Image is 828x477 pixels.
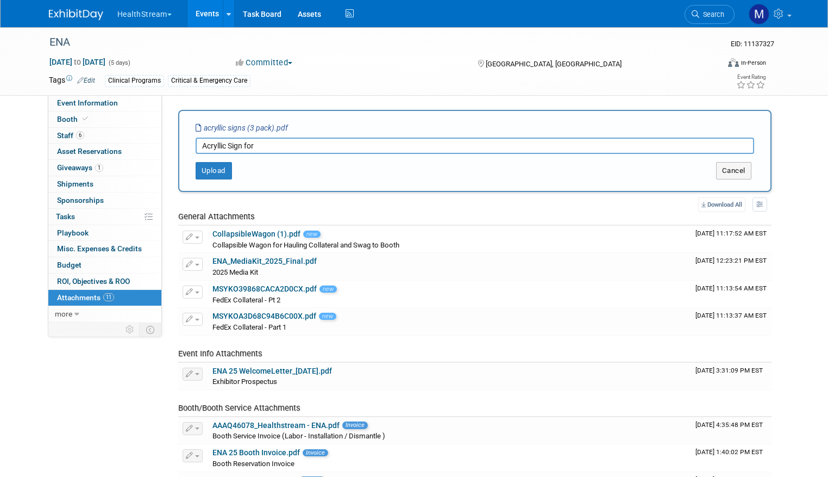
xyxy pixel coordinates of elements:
[212,268,258,276] span: 2025 Media Kit
[212,284,317,293] a: MSYKO39868CACA2D0CX.pdf
[178,403,300,413] span: Booth/Booth Service Attachments
[736,75,766,80] div: Event Rating
[691,444,771,472] td: Upload Timestamp
[695,421,763,429] span: Upload Timestamp
[48,111,161,127] a: Booth
[212,377,277,386] span: Exhibitor Prospectus
[196,162,232,179] button: Upload
[319,286,337,293] span: new
[46,33,705,52] div: ENA
[77,77,95,84] a: Edit
[695,230,767,237] span: Upload Timestamp
[232,57,297,69] button: Committed
[319,313,336,320] span: new
[212,448,300,457] a: ENA 25 Booth Invoice.pdf
[212,432,385,440] span: Booth Service Invoice (Labor - Installation / Dismantle )
[749,4,769,24] img: Maya Storry
[72,58,83,66] span: to
[49,9,103,20] img: ExhibitDay
[168,75,250,86] div: Critical & Emergency Care
[731,40,774,48] span: Event ID: 11137327
[691,253,771,280] td: Upload Timestamp
[121,323,140,337] td: Personalize Event Tab Strip
[48,306,161,322] a: more
[695,312,767,319] span: Upload Timestamp
[48,176,161,192] a: Shipments
[691,417,771,444] td: Upload Timestamp
[716,162,751,179] button: Cancel
[691,281,771,308] td: Upload Timestamp
[212,323,286,331] span: FedEx Collateral - Part 1
[108,59,130,66] span: (5 days)
[695,448,763,456] span: Upload Timestamp
[57,179,93,188] span: Shipments
[57,228,89,237] span: Playbook
[48,144,161,159] a: Asset Reservations
[83,116,88,122] i: Booth reservation complete
[741,59,766,67] div: In-Person
[49,75,95,87] td: Tags
[685,5,735,24] a: Search
[49,57,106,67] span: [DATE] [DATE]
[212,460,294,468] span: Booth Reservation Invoice
[48,128,161,144] a: Staff6
[196,138,754,154] input: Enter description
[48,290,161,306] a: Attachments11
[342,422,368,429] span: Invoice
[57,115,90,123] span: Booth
[691,363,771,390] td: Upload Timestamp
[691,226,771,253] td: Upload Timestamp
[57,293,114,302] span: Attachments
[486,60,622,68] span: [GEOGRAPHIC_DATA], [GEOGRAPHIC_DATA]
[695,284,767,292] span: Upload Timestamp
[48,225,161,241] a: Playbook
[76,131,84,139] span: 6
[57,244,142,253] span: Misc. Expenses & Credits
[139,323,161,337] td: Toggle Event Tabs
[303,449,328,456] span: Invoice
[695,257,767,264] span: Upload Timestamp
[57,98,118,107] span: Event Information
[691,308,771,335] td: Upload Timestamp
[212,241,399,249] span: Collapsible Wagon for Hauling Collateral and Swag to Booth
[55,309,72,318] span: more
[699,10,724,18] span: Search
[57,147,122,156] span: Asset Reservations
[48,95,161,111] a: Event Information
[57,196,104,205] span: Sponsorships
[48,274,161,289] a: ROI, Objectives & ROO
[196,123,288,132] i: acryllic signs (3 pack).pdf
[303,231,321,238] span: new
[48,193,161,208] a: Sponsorships
[212,367,332,375] a: ENA 25 WelcomeLetter_[DATE].pdf
[660,57,766,73] div: Event Format
[212,257,317,265] a: ENA_MediaKit_2025_Final.pdf
[212,421,340,430] a: AAAQ46078_Healthstream - ENA.pdf
[178,349,262,358] span: Event Info Attachments
[95,164,103,172] span: 1
[105,75,164,86] div: Clinical Programs
[212,312,316,320] a: MSYKOA3D68C94B6C00X.pdf
[212,296,280,304] span: FedEx Collateral - Pt 2
[48,257,161,273] a: Budget
[728,58,739,67] img: Format-Inperson.png
[698,197,745,212] a: Download All
[57,131,84,140] span: Staff
[48,160,161,176] a: Giveaways1
[48,209,161,225] a: Tasks
[57,277,130,286] span: ROI, Objectives & ROO
[57,261,81,269] span: Budget
[57,163,103,172] span: Giveaways
[48,241,161,257] a: Misc. Expenses & Credits
[212,230,300,238] a: CollapsibleWagon (1).pdf
[56,212,75,221] span: Tasks
[103,293,114,301] span: 11
[695,367,763,374] span: Upload Timestamp
[178,212,255,221] span: General Attachments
